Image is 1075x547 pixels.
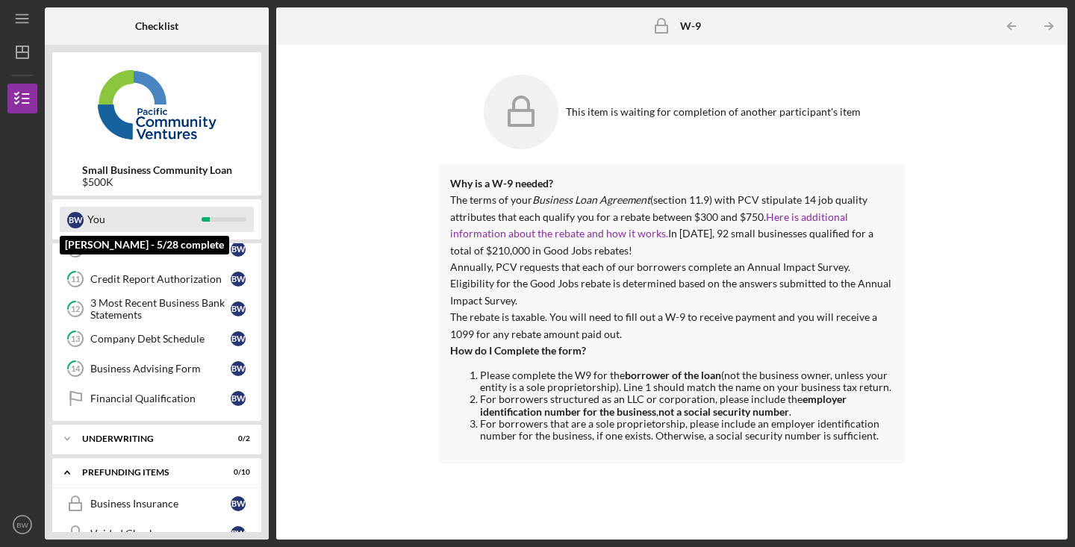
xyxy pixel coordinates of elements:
em: Business Loan Agreement [532,193,650,206]
b: W-9 [680,20,701,32]
li: For borrowers that are a sole proprietorship, please include an employer identification number fo... [480,418,894,442]
p: The terms of your (section 11.9) with PCV stipulate 14 job quality attributes that each qualify y... [450,175,894,259]
div: B W [231,391,246,406]
div: 0 / 10 [223,468,250,477]
div: Credit Report Authorization [90,273,231,285]
div: B W [231,301,246,316]
a: 11Credit Report AuthorizationBW [60,264,254,294]
button: BW [7,510,37,540]
a: Financial QualificationBW [60,384,254,413]
div: B W [231,272,246,287]
strong: Why is a W-9 needed? [450,177,553,190]
div: Prefunding Items [82,468,213,477]
div: Business Insurance [90,498,231,510]
div: Underwriting [82,434,213,443]
b: Checklist [135,20,178,32]
p: The rebate is taxable. You will need to fill out a W-9 to receive payment and you will receive a ... [450,309,894,343]
div: $500K [82,176,232,188]
div: Personal Tax Return [90,243,231,255]
div: 0 / 2 [223,434,250,443]
a: 123 Most Recent Business Bank StatementsBW [60,294,254,324]
div: B W [67,212,84,228]
li: Please complete the W9 for the (not the business owner, unless your entity is a sole proprietorsh... [480,369,894,393]
div: Business Advising Form [90,363,231,375]
strong: not [658,405,674,418]
tspan: 12 [71,304,80,314]
div: B W [231,361,246,376]
div: B W [231,526,246,541]
a: 10Personal Tax ReturnBW [60,234,254,264]
div: This item is waiting for completion of another participant's item [566,106,861,118]
div: Company Debt Schedule [90,333,231,345]
strong: borrower of the loan [625,369,721,381]
strong: How do I Complete the form? [450,344,586,357]
a: Business InsuranceBW [60,489,254,519]
a: 14Business Advising FormBW [60,354,254,384]
div: B W [231,331,246,346]
tspan: 10 [71,245,81,254]
strong: employer identification number for the business [480,393,847,417]
text: BW [16,521,28,529]
div: B W [231,496,246,511]
tspan: 13 [71,334,80,344]
a: 13Company Debt ScheduleBW [60,324,254,354]
img: Product logo [52,60,261,149]
div: You [87,207,202,232]
b: Small Business Community Loan [82,164,232,176]
div: Voided Check [90,528,231,540]
div: B W [231,242,246,257]
div: Financial Qualification [90,393,231,404]
tspan: 11 [71,275,80,284]
div: 3 Most Recent Business Bank Statements [90,297,231,321]
strong: a social security number [676,405,789,418]
li: For borrowers structured as an LLC or corporation, please include the , . [480,393,894,417]
p: Annually, PCV requests that each of our borrowers complete an Annual Impact Survey. Eligibility f... [450,259,894,309]
tspan: 14 [71,364,81,374]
